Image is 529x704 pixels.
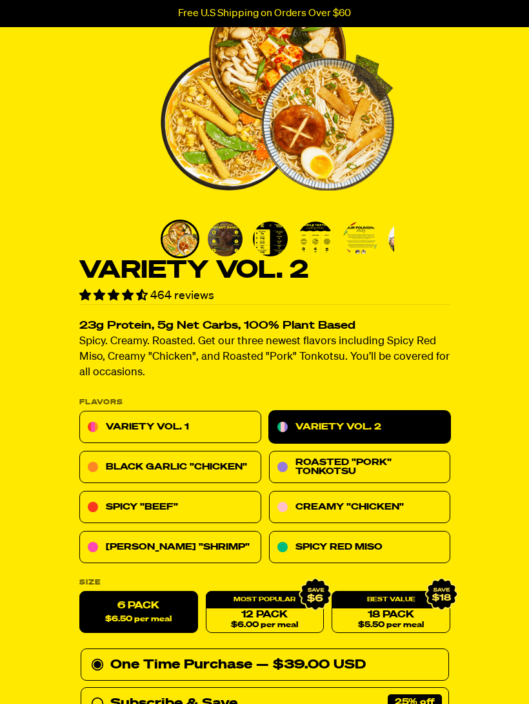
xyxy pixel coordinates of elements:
img: Variety Vol. 2 [343,222,378,256]
a: Creamy "Chicken" [268,492,450,524]
span: $6.50 per meal [105,616,172,624]
li: Go to slide 4 [296,220,335,258]
p: Spicy. Creamy. Roasted. Get our three newest flavors including Spicy Red Miso, Creamy "Chicken", ... [79,335,450,381]
div: One Time Purchase [91,655,439,676]
img: Variety Vol. 2 [163,222,197,256]
a: Black Garlic "Chicken" [79,451,261,484]
a: Spicy "Beef" [79,492,261,524]
a: Roasted "Pork" Tonkotsu [268,451,450,484]
img: Variety Vol. 2 [253,222,288,256]
label: Size [79,579,450,586]
li: Go to slide 2 [206,220,245,258]
a: Variety Vol. 1 [79,411,261,444]
li: Go to slide 6 [386,220,425,258]
span: 464 reviews [150,290,214,302]
p: Free U.S Shipping on Orders Over $60 [178,8,351,19]
span: $5.50 per meal [358,621,424,630]
a: Variety Vol. 2 [268,411,450,444]
a: 18 Pack$5.50 per meal [332,592,450,634]
h2: 23g Protein, 5g Net Carbs, 100% Plant Based [79,321,450,332]
img: Variety Vol. 2 [298,222,333,256]
span: 4.70 stars [79,290,150,302]
li: Go to slide 3 [251,220,290,258]
a: [PERSON_NAME] "Shrimp" [79,532,261,564]
p: Flavors [79,399,450,406]
li: Go to slide 5 [341,220,380,258]
a: Spicy Red Miso [268,532,450,564]
h1: Variety Vol. 2 [79,258,450,283]
img: Variety Vol. 2 [208,222,243,256]
img: Variety Vol. 2 [388,222,423,256]
span: $6.00 per meal [231,621,298,630]
div: PDP main carousel thumbnails [161,220,394,258]
iframe: Marketing Popup [6,619,81,698]
li: Go to slide 1 [161,220,199,258]
div: — $39.00 USD [256,655,366,676]
a: 12 Pack$6.00 per meal [205,592,324,634]
label: 6 Pack [79,592,198,634]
